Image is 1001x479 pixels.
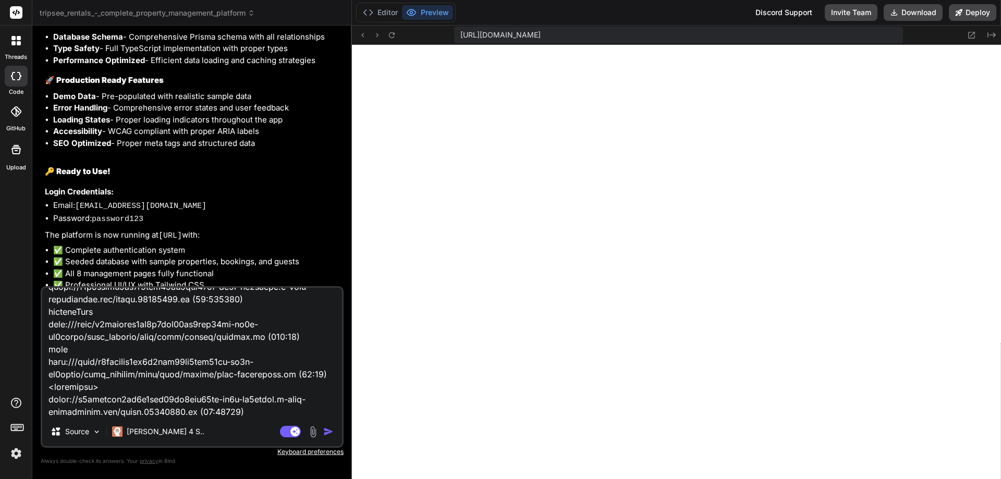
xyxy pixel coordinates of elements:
[53,31,341,43] li: - Comprehensive Prisma schema with all relationships
[53,138,111,148] strong: SEO Optimized
[352,45,1001,479] iframe: Preview
[53,91,341,103] li: - Pre-populated with realistic sample data
[158,231,182,240] code: [URL]
[825,4,877,21] button: Invite Team
[53,244,341,256] li: ✅ Complete authentication system
[53,114,341,126] li: - Proper loading indicators throughout the app
[9,88,23,96] label: code
[949,4,996,21] button: Deploy
[402,5,453,20] button: Preview
[53,43,341,55] li: - Full TypeScript implementation with proper types
[53,268,341,280] li: ✅ All 8 management pages fully functional
[53,32,123,42] strong: Database Schema
[75,202,206,211] code: [EMAIL_ADDRESS][DOMAIN_NAME]
[42,288,342,417] textarea: lo 5 ipsumdolo sitam Consec Adipi Elits: Doeius temp incidi '.utlabo/etdolo/magnaal' Enimadm veni...
[307,426,319,438] img: attachment
[53,115,110,125] strong: Loading States
[45,229,341,242] p: The platform is now running at with:
[53,102,341,114] li: - Comprehensive error states and user feedback
[53,55,145,65] strong: Performance Optimized
[53,200,341,213] li: Email:
[45,75,164,85] strong: 🚀 Production Ready Features
[53,43,100,53] strong: Type Safety
[53,279,341,291] li: ✅ Professional UI/UX with Tailwind CSS
[92,427,101,436] img: Pick Models
[140,458,158,464] span: privacy
[45,187,114,196] strong: Login Credentials:
[41,456,344,466] p: Always double-check its answers. Your in Bind
[127,426,204,437] p: [PERSON_NAME] 4 S..
[53,256,341,268] li: ✅ Seeded database with sample properties, bookings, and guests
[53,55,341,67] li: - Efficient data loading and caching strategies
[65,426,89,437] p: Source
[749,4,819,21] div: Discord Support
[92,215,143,224] code: password123
[7,445,25,462] img: settings
[6,163,26,172] label: Upload
[53,126,341,138] li: - WCAG compliant with proper ARIA labels
[5,53,27,62] label: threads
[460,30,541,40] span: [URL][DOMAIN_NAME]
[6,124,26,133] label: GitHub
[323,426,334,437] img: icon
[53,103,107,113] strong: Error Handling
[53,213,341,226] li: Password:
[359,5,402,20] button: Editor
[41,448,344,456] p: Keyboard preferences
[40,8,255,18] span: tripsee_rentals_-_complete_property_management_platform
[53,138,341,150] li: - Proper meta tags and structured data
[53,126,102,136] strong: Accessibility
[53,91,96,101] strong: Demo Data
[112,426,123,437] img: Claude 4 Sonnet
[45,166,111,176] strong: 🔑 Ready to Use!
[884,4,943,21] button: Download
